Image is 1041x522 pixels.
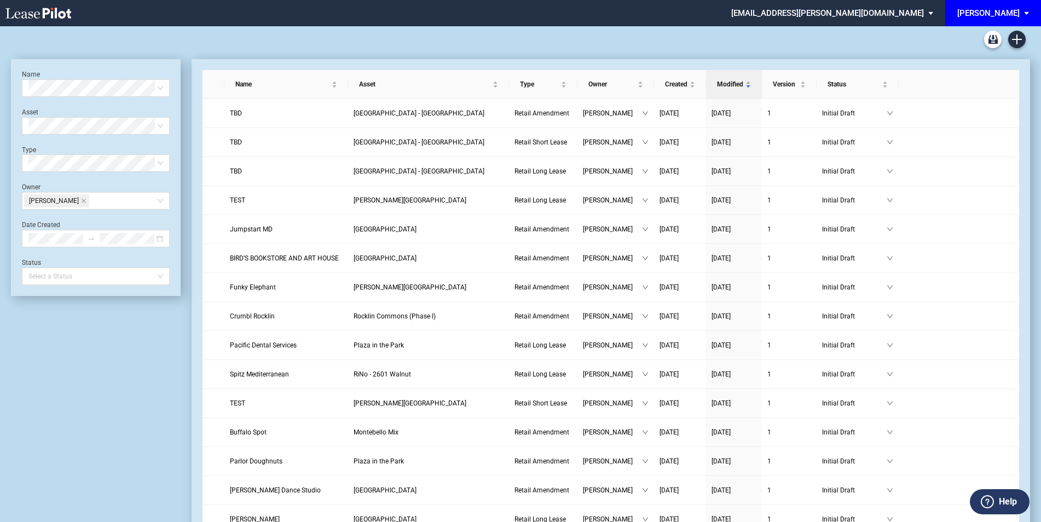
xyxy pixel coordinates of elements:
span: down [642,458,649,465]
span: [DATE] [712,167,731,175]
span: [PERSON_NAME] [583,282,642,293]
a: Retail Long Lease [514,369,572,380]
a: Spitz Mediterranean [230,369,343,380]
label: Status [22,259,41,266]
a: [DATE] [712,166,756,177]
span: Initial Draft [822,253,887,264]
span: Retail Amendment [514,109,569,117]
span: Pacific Dental Services [230,341,297,349]
a: 1 [767,195,811,206]
a: [DATE] [712,340,756,351]
span: Type [520,79,559,90]
span: TBD [230,138,242,146]
a: [DATE] [660,137,701,148]
a: Montebello Mix [354,427,504,438]
a: [DATE] [660,108,701,119]
label: Type [22,146,36,154]
span: Spitz Mediterranean [230,370,289,378]
span: TEST [230,399,245,407]
span: Bonita Centre [354,196,466,204]
span: [DATE] [712,196,731,204]
a: [GEOGRAPHIC_DATA] - [GEOGRAPHIC_DATA] [354,108,504,119]
a: [DATE] [660,195,701,206]
a: Pacific Dental Services [230,340,343,351]
span: [DATE] [712,399,731,407]
span: Initial Draft [822,485,887,496]
span: 1 [767,312,771,320]
span: down [887,313,893,320]
span: [PERSON_NAME] [583,253,642,264]
span: [PERSON_NAME] [583,340,642,351]
span: Berkeley Square [354,486,417,494]
a: [DATE] [712,369,756,380]
a: 1 [767,108,811,119]
a: TBD [230,166,343,177]
span: [DATE] [712,341,731,349]
span: swap-right [88,235,95,242]
span: Modified [717,79,743,90]
a: Retail Long Lease [514,340,572,351]
a: [GEOGRAPHIC_DATA] [354,224,504,235]
span: down [887,458,893,465]
span: [PERSON_NAME] [583,224,642,235]
span: down [887,168,893,175]
th: Status [817,70,899,99]
span: [PERSON_NAME] [583,137,642,148]
a: [DATE] [712,311,756,322]
a: 1 [767,427,811,438]
a: [DATE] [660,253,701,264]
span: down [642,139,649,146]
span: Rocklin Commons (Phase I) [354,312,436,320]
a: TEST [230,195,343,206]
span: down [887,429,893,436]
span: Retail Long Lease [514,370,566,378]
span: [PERSON_NAME] [583,311,642,322]
span: [PERSON_NAME] [583,108,642,119]
div: [PERSON_NAME] [957,8,1020,18]
a: 1 [767,137,811,148]
span: 1 [767,109,771,117]
a: [DATE] [660,166,701,177]
span: Initial Draft [822,195,887,206]
span: [DATE] [660,486,679,494]
span: down [642,342,649,349]
span: 1 [767,428,771,436]
span: [PERSON_NAME] [583,369,642,380]
span: Initial Draft [822,427,887,438]
span: Initial Draft [822,166,887,177]
span: [DATE] [660,109,679,117]
span: RiNo - 2601 Walnut [354,370,411,378]
span: 1 [767,457,771,465]
span: Initial Draft [822,369,887,380]
a: TBD [230,137,343,148]
span: [DATE] [712,109,731,117]
a: [DATE] [712,427,756,438]
span: down [642,226,649,233]
a: TEST [230,398,343,409]
label: Owner [22,183,41,191]
span: Asset [359,79,490,90]
a: BIRD’S BOOKSTORE AND ART HOUSE [230,253,343,264]
span: Retail Amendment [514,312,569,320]
span: [PERSON_NAME] [29,195,79,207]
a: [PERSON_NAME][GEOGRAPHIC_DATA] [354,282,504,293]
span: Parlor Doughnuts [230,457,282,465]
span: 1 [767,167,771,175]
span: [DATE] [660,196,679,204]
span: down [887,371,893,378]
a: Retail Amendment [514,282,572,293]
span: [PERSON_NAME] [583,427,642,438]
span: Village Oaks [354,225,417,233]
a: [DATE] [712,398,756,409]
a: [DATE] [712,485,756,496]
a: [DATE] [712,108,756,119]
span: [PERSON_NAME] [583,166,642,177]
span: down [642,110,649,117]
span: TBD [230,109,242,117]
span: close [81,198,86,204]
span: Initial Draft [822,456,887,467]
span: Retail Amendment [514,457,569,465]
a: [DATE] [660,456,701,467]
span: [DATE] [660,225,679,233]
span: down [887,197,893,204]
